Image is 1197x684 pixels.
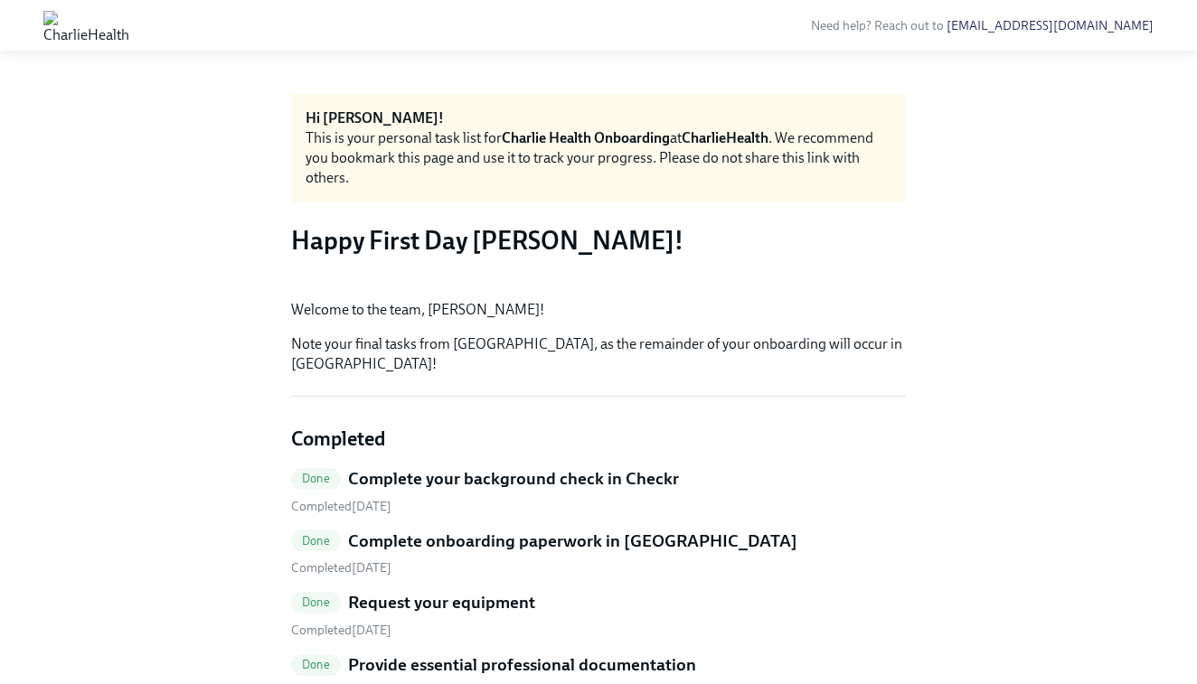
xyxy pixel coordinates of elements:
[306,128,891,188] div: This is your personal task list for at . We recommend you bookmark this page and use it to track ...
[291,529,906,577] a: DoneComplete onboarding paperwork in [GEOGRAPHIC_DATA] Completed[DATE]
[291,472,341,485] span: Done
[291,595,341,609] span: Done
[291,658,341,671] span: Done
[291,534,341,548] span: Done
[682,129,768,146] strong: CharlieHealth
[291,334,906,374] p: Note your final tasks from [GEOGRAPHIC_DATA], as the remainder of your onboarding will occur in [...
[291,224,906,257] h3: Happy First Day [PERSON_NAME]!
[811,18,1154,33] span: Need help? Reach out to
[348,591,535,614] h5: Request your equipment
[291,591,906,639] a: DoneRequest your equipment Completed[DATE]
[348,467,679,491] h5: Complete your background check in Checkr
[291,499,391,514] span: Tuesday, July 22nd 2025, 10:18 am
[306,109,444,126] strong: Hi [PERSON_NAME]!
[348,529,797,553] h5: Complete onboarding paperwork in [GEOGRAPHIC_DATA]
[291,426,906,453] h4: Completed
[502,129,670,146] strong: Charlie Health Onboarding
[43,11,129,40] img: CharlieHealth
[291,467,906,515] a: DoneComplete your background check in Checkr Completed[DATE]
[291,560,391,576] span: Tuesday, July 22nd 2025, 10:20 am
[947,18,1154,33] a: [EMAIL_ADDRESS][DOMAIN_NAME]
[291,300,906,320] p: Welcome to the team, [PERSON_NAME]!
[348,653,696,677] h5: Provide essential professional documentation
[291,623,391,638] span: Wednesday, July 9th 2025, 2:42 pm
